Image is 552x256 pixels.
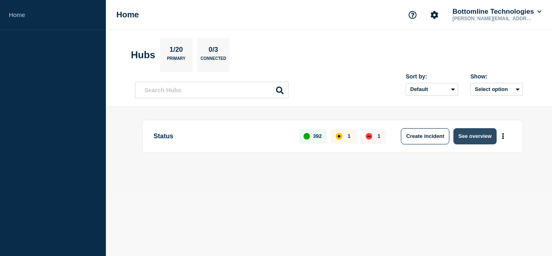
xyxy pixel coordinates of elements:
[404,6,421,23] button: Support
[166,46,186,56] p: 1/20
[336,133,342,140] div: affected
[116,10,139,19] h1: Home
[366,133,372,140] div: down
[154,128,290,144] p: Status
[406,83,458,96] select: Sort by
[131,49,155,61] h2: Hubs
[313,133,322,139] p: 392
[406,73,458,80] div: Sort by:
[498,129,508,144] button: More actions
[206,46,221,56] p: 0/3
[426,6,443,23] button: Account settings
[135,82,289,98] input: Search Hubs
[167,56,185,65] p: Primary
[348,133,350,139] p: 1
[200,56,226,65] p: Connected
[377,133,380,139] p: 1
[451,8,543,16] button: Bottomline Technologies
[470,73,523,80] div: Show:
[470,83,523,96] button: Select option
[303,133,310,140] div: up
[453,128,496,144] button: See overview
[451,16,535,21] p: [PERSON_NAME][EMAIL_ADDRESS][PERSON_NAME][DOMAIN_NAME]
[401,128,449,144] button: Create incident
